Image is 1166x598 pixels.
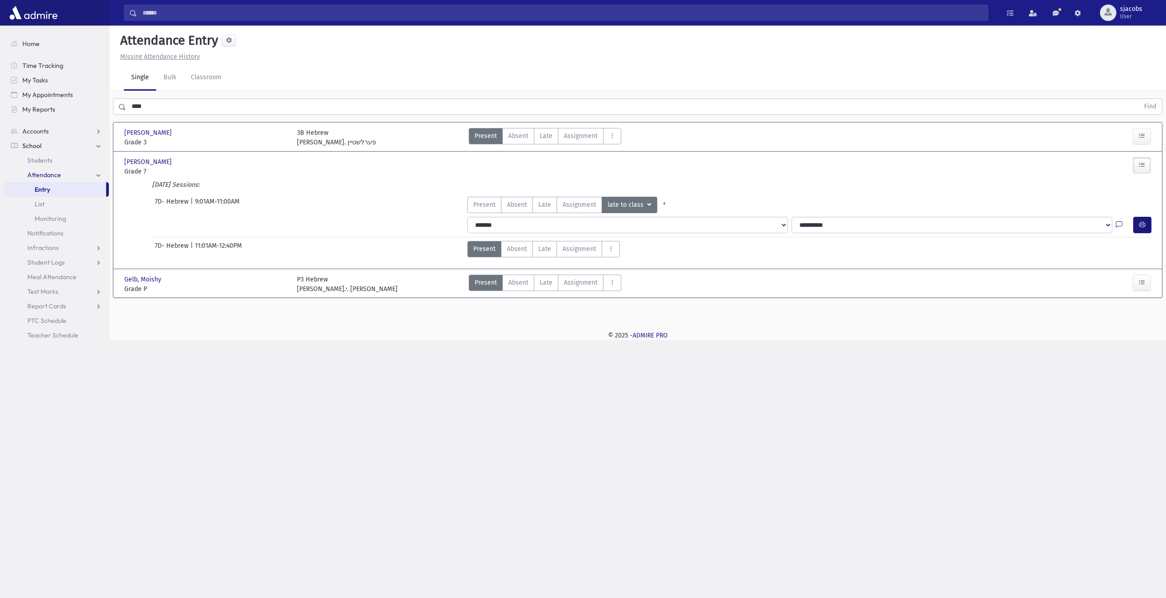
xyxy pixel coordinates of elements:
[27,287,58,296] span: Test Marks
[22,91,73,99] span: My Appointments
[538,200,551,210] span: Late
[508,131,528,141] span: Absent
[473,244,496,254] span: Present
[184,65,229,91] a: Classroom
[4,328,109,342] a: Teacher Schedule
[475,278,497,287] span: Present
[27,229,63,237] span: Notifications
[507,244,527,254] span: Absent
[22,61,63,70] span: Time Tracking
[469,128,621,147] div: AttTypes
[4,124,109,138] a: Accounts
[4,36,109,51] a: Home
[27,331,78,339] span: Teacher Schedule
[538,244,551,254] span: Late
[152,181,199,189] i: [DATE] Sessions:
[195,197,240,213] span: 9:01AM-11:00AM
[7,4,60,22] img: AdmirePro
[124,128,174,138] span: [PERSON_NAME]
[467,241,620,257] div: AttTypes
[35,215,66,223] span: Monitoring
[117,53,200,61] a: Missing Attendance History
[4,153,109,168] a: Students
[27,273,77,281] span: Meal Attendance
[4,197,109,211] a: List
[27,156,52,164] span: Students
[4,240,109,255] a: Infractions
[4,73,109,87] a: My Tasks
[563,244,596,254] span: Assignment
[297,275,398,294] div: P3 Hebrew [PERSON_NAME].י. [PERSON_NAME]
[27,244,59,252] span: Infractions
[35,200,45,208] span: List
[124,331,1151,340] div: © 2025 -
[155,241,190,257] span: 7D- Hebrew
[1120,13,1142,20] span: User
[473,200,496,210] span: Present
[137,5,988,21] input: Search
[475,131,497,141] span: Present
[297,128,376,147] div: 3B Hebrew [PERSON_NAME]. פערלשטיין
[602,197,657,213] button: late to class
[4,313,109,328] a: PTC Schedule
[117,33,218,48] h5: Attendance Entry
[633,332,668,339] a: ADMIRE PRO
[1139,99,1162,114] button: Find
[27,171,61,179] span: Attendance
[4,168,109,182] a: Attendance
[124,167,288,176] span: Grade 7
[4,87,109,102] a: My Appointments
[22,127,49,135] span: Accounts
[4,138,109,153] a: School
[507,200,527,210] span: Absent
[4,270,109,284] a: Meal Attendance
[190,197,195,213] span: |
[120,53,200,61] u: Missing Attendance History
[540,278,552,287] span: Late
[190,241,195,257] span: |
[564,131,598,141] span: Assignment
[124,284,288,294] span: Grade P
[4,255,109,270] a: Student Logs
[27,302,66,310] span: Report Cards
[4,182,106,197] a: Entry
[124,157,174,167] span: [PERSON_NAME]
[540,131,552,141] span: Late
[156,65,184,91] a: Bulk
[508,278,528,287] span: Absent
[563,200,596,210] span: Assignment
[27,317,66,325] span: PTC Schedule
[124,138,288,147] span: Grade 3
[22,76,48,84] span: My Tasks
[4,211,109,226] a: Monitoring
[27,258,65,266] span: Student Logs
[469,275,621,294] div: AttTypes
[124,275,163,284] span: Gelb, Moishy
[4,299,109,313] a: Report Cards
[35,185,50,194] span: Entry
[4,226,109,240] a: Notifications
[4,102,109,117] a: My Reports
[22,105,55,113] span: My Reports
[155,197,190,213] span: 7D- Hebrew
[4,284,109,299] a: Test Marks
[4,58,109,73] a: Time Tracking
[22,40,40,48] span: Home
[195,241,242,257] span: 11:01AM-12:40PM
[124,65,156,91] a: Single
[22,142,41,150] span: School
[564,278,598,287] span: Assignment
[1120,5,1142,13] span: sjacobs
[608,200,645,210] span: late to class
[467,197,671,213] div: AttTypes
